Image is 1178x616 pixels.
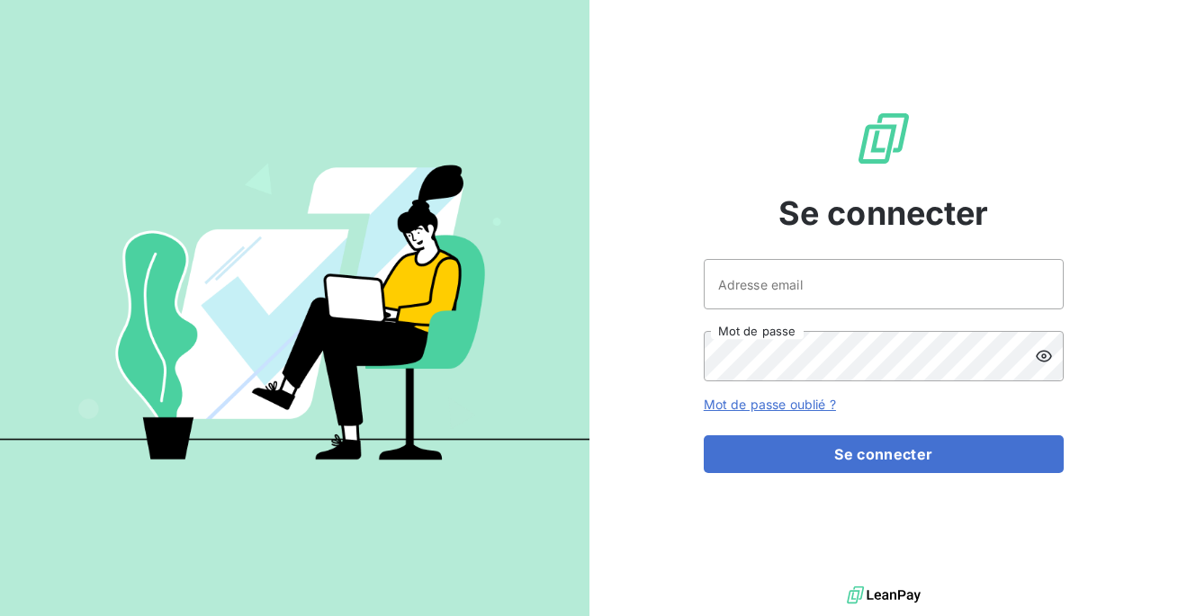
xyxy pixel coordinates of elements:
[847,582,921,609] img: logo
[855,110,913,167] img: Logo LeanPay
[704,259,1064,309] input: placeholder
[704,397,836,412] a: Mot de passe oublié ?
[704,435,1064,473] button: Se connecter
[778,189,989,237] span: Se connecter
